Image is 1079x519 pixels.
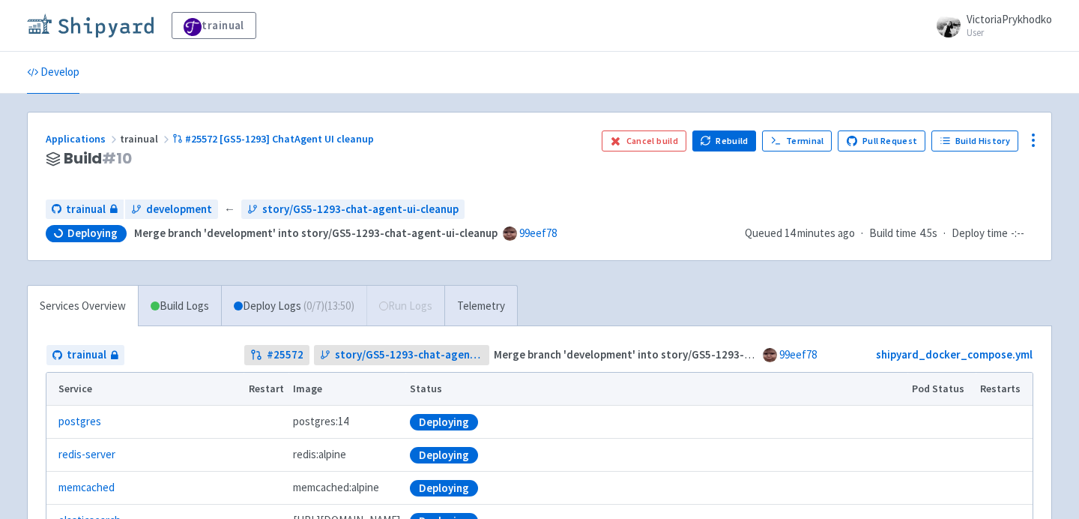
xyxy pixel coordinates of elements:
span: postgres:14 [293,413,348,430]
a: shipyard_docker_compose.yml [876,347,1033,361]
a: 99eef78 [779,347,817,361]
strong: Merge branch 'development' into story/GS5-1293-chat-agent-ui-cleanup [134,226,498,240]
a: Build History [931,130,1018,151]
span: ( 0 / 7 ) (13:50) [303,298,354,315]
span: trainual [120,132,172,145]
a: Deploy Logs (0/7)(13:50) [221,286,366,327]
a: 99eef78 [519,226,557,240]
a: #25572 [244,345,309,365]
span: story/GS5-1293-chat-agent-ui-cleanup [262,201,459,218]
div: Deploying [410,480,478,496]
th: Restart [244,373,288,406]
img: Shipyard logo [27,13,154,37]
a: postgres [58,413,101,430]
a: trainual [46,199,124,220]
a: Applications [46,132,120,145]
a: development [125,199,218,220]
span: Deploying [67,226,118,241]
th: Service [46,373,244,406]
span: Build [64,150,132,167]
button: Cancel build [602,130,686,151]
div: Deploying [410,414,478,430]
a: trainual [172,12,256,39]
a: Terminal [762,130,832,151]
span: VictoriaPrykhodko [967,12,1052,26]
th: Image [288,373,405,406]
a: VictoriaPrykhodko User [928,13,1052,37]
a: Pull Request [838,130,925,151]
span: # 10 [102,148,132,169]
small: User [967,28,1052,37]
span: redis:alpine [293,446,346,463]
th: Restarts [976,373,1033,406]
div: · · [745,225,1033,242]
a: memcached [58,479,115,496]
a: story/GS5-1293-chat-agent-ui-cleanup [241,199,465,220]
span: memcached:alpine [293,479,379,496]
a: Build Logs [139,286,221,327]
span: 4.5s [919,225,937,242]
a: Develop [27,52,79,94]
time: 14 minutes ago [785,226,855,240]
span: Deploy time [952,225,1008,242]
strong: Merge branch 'development' into story/GS5-1293-chat-agent-ui-cleanup [494,347,857,361]
th: Pod Status [907,373,976,406]
a: trainual [46,345,124,365]
span: ← [224,201,235,218]
span: Queued [745,226,855,240]
span: story/GS5-1293-chat-agent-ui-cleanup [335,346,484,364]
span: -:-- [1011,225,1024,242]
a: #25572 [GS5-1293] ChatAgent UI cleanup [172,132,376,145]
a: Telemetry [444,286,517,327]
span: trainual [67,346,106,364]
span: Build time [869,225,916,242]
strong: # 25572 [267,346,303,364]
span: trainual [66,201,106,218]
a: redis-server [58,446,115,463]
span: development [146,201,212,218]
button: Rebuild [692,130,757,151]
th: Status [405,373,907,406]
a: story/GS5-1293-chat-agent-ui-cleanup [314,345,490,365]
a: Services Overview [28,286,138,327]
div: Deploying [410,447,478,463]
